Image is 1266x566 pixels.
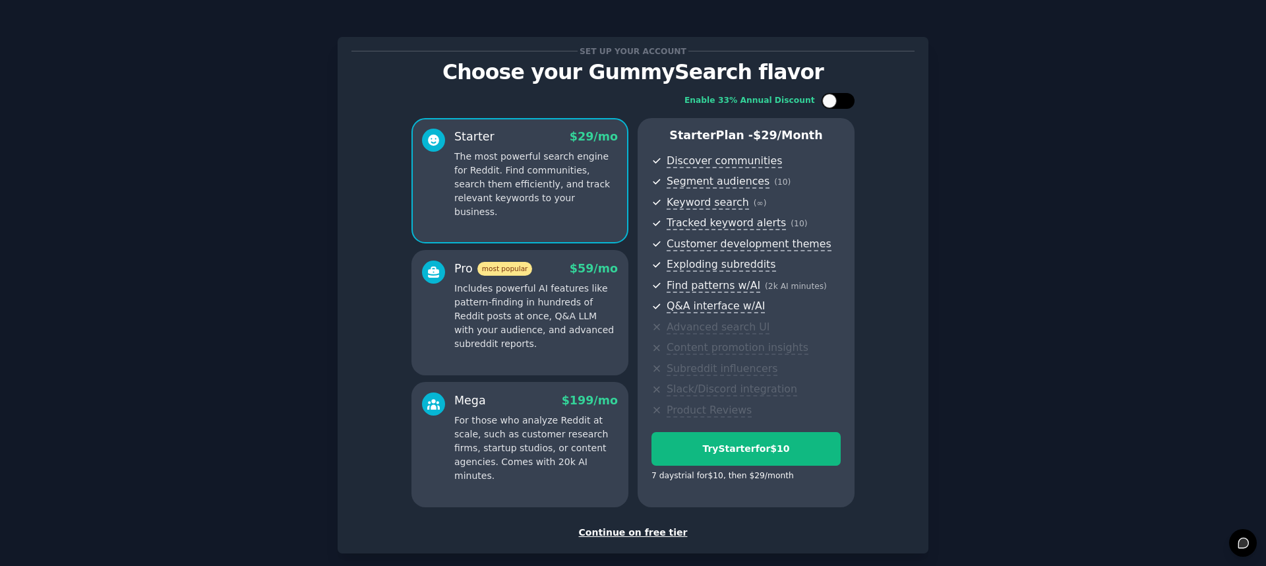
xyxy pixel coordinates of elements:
div: Pro [454,261,532,277]
span: Subreddit influencers [667,362,777,376]
span: Product Reviews [667,404,752,418]
div: Try Starter for $10 [652,442,840,456]
span: $ 29 /mo [570,130,618,143]
span: ( 10 ) [791,219,807,228]
span: $ 199 /mo [562,394,618,407]
span: Advanced search UI [667,321,769,334]
span: $ 29 /month [753,129,823,142]
div: Continue on free tier [351,526,915,540]
div: 7 days trial for $10 , then $ 29 /month [651,470,794,482]
p: Choose your GummySearch flavor [351,61,915,84]
span: Keyword search [667,196,749,210]
div: Starter [454,129,495,145]
span: $ 59 /mo [570,262,618,275]
span: Customer development themes [667,237,831,251]
span: Slack/Discord integration [667,383,797,396]
button: TryStarterfor$10 [651,432,841,466]
span: Q&A interface w/AI [667,299,765,313]
span: Exploding subreddits [667,258,775,272]
span: ( 2k AI minutes ) [765,282,827,291]
span: Tracked keyword alerts [667,216,786,230]
span: Find patterns w/AI [667,279,760,293]
span: ( ∞ ) [754,199,767,208]
span: Content promotion insights [667,341,808,355]
div: Mega [454,393,486,409]
span: Set up your account [578,44,689,58]
span: ( 10 ) [774,177,791,187]
p: For those who analyze Reddit at scale, such as customer research firms, startup studios, or conte... [454,414,618,483]
span: Discover communities [667,154,782,168]
p: The most powerful search engine for Reddit. Find communities, search them efficiently, and track ... [454,150,618,219]
p: Includes powerful AI features like pattern-finding in hundreds of Reddit posts at once, Q&A LLM w... [454,282,618,351]
span: most popular [477,262,533,276]
span: Segment audiences [667,175,769,189]
div: Enable 33% Annual Discount [684,95,815,107]
p: Starter Plan - [651,127,841,144]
